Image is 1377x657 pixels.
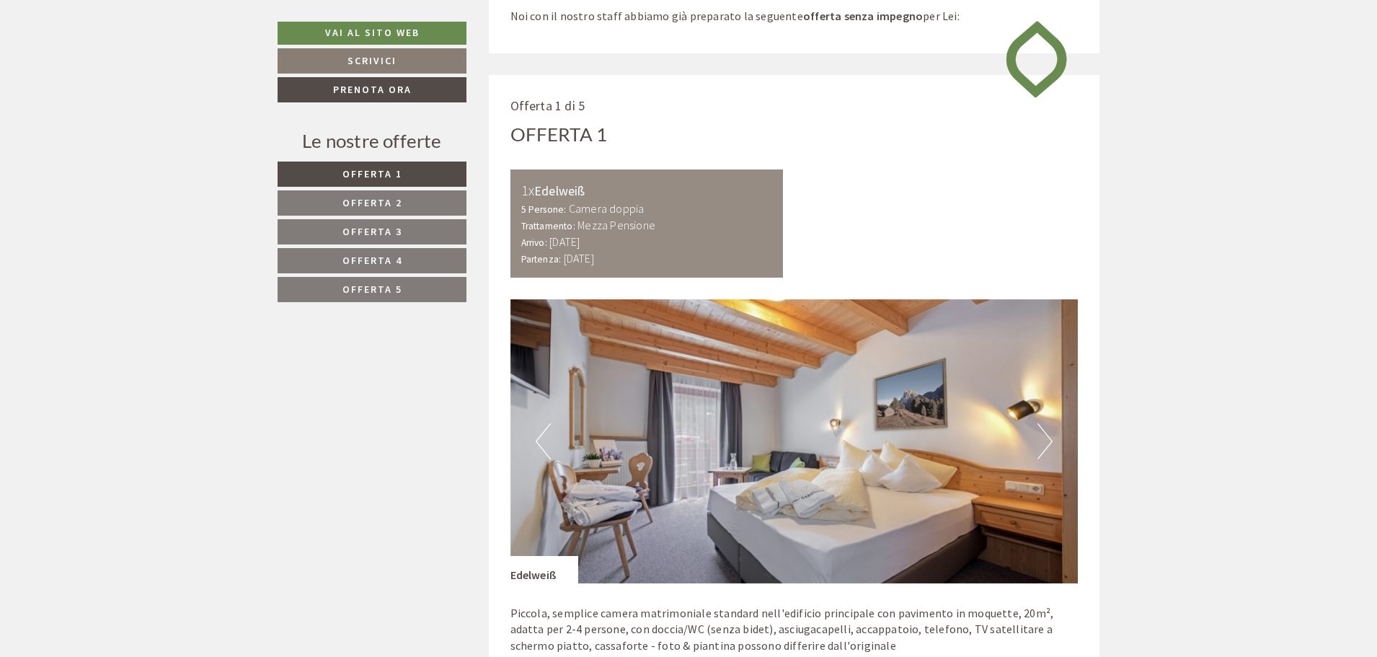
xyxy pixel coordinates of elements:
[536,423,551,459] button: Previous
[1037,423,1053,459] button: Next
[549,234,580,249] b: [DATE]
[278,77,466,102] a: Prenota ora
[12,40,225,84] div: Buon giorno, come possiamo aiutarla?
[995,8,1078,110] img: image
[254,12,314,36] div: giovedì
[510,299,1079,583] img: image
[510,97,585,114] span: Offerta 1 di 5
[803,9,923,23] strong: offerta senza impegno
[521,180,773,201] div: Edelweiß
[521,220,575,232] small: Trattamento:
[22,71,218,81] small: 23:50
[342,254,402,267] span: Offerta 4
[495,380,568,405] button: Invia
[569,201,645,216] b: Camera doppia
[342,225,402,238] span: Offerta 3
[22,43,218,54] div: [GEOGRAPHIC_DATA]
[342,283,402,296] span: Offerta 5
[577,218,655,232] b: Mezza Pensione
[278,48,466,74] a: Scrivici
[521,181,534,199] b: 1x
[510,121,608,148] div: Offerta 1
[342,167,402,180] span: Offerta 1
[564,251,594,265] b: [DATE]
[342,196,402,209] span: Offerta 2
[510,556,579,583] div: Edelweiß
[278,128,466,154] div: Le nostre offerte
[521,237,547,249] small: Arrivo:
[521,253,562,265] small: Partenza:
[278,22,466,45] a: Vai al sito web
[521,203,567,216] small: 5 Persone:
